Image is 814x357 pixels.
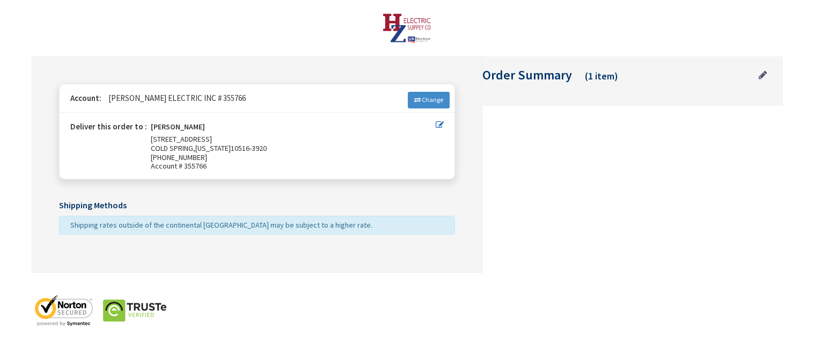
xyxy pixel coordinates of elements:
img: truste-seal.png [102,294,167,326]
span: Order Summary [482,67,572,83]
h5: Shipping Methods [59,201,455,210]
strong: [PERSON_NAME] [151,122,205,135]
span: (1 item) [585,70,618,82]
strong: Deliver this order to : [70,121,147,132]
span: [STREET_ADDRESS] [151,134,212,144]
span: [PERSON_NAME] ELECTRIC INC # 355766 [103,93,246,103]
img: norton-seal.png [32,294,96,326]
strong: Account: [70,93,101,103]
span: COLD SPRING, [151,143,195,153]
a: Change [408,92,450,108]
span: [US_STATE] [195,143,231,153]
span: Account # 355766 [151,162,436,171]
span: 10516-3920 [231,143,267,153]
span: Change [422,96,443,104]
span: Shipping rates outside of the continental [GEOGRAPHIC_DATA] may be subject to a higher rate. [70,220,372,230]
img: HZ Electric Supply [383,13,431,43]
span: [PHONE_NUMBER] [151,152,207,162]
